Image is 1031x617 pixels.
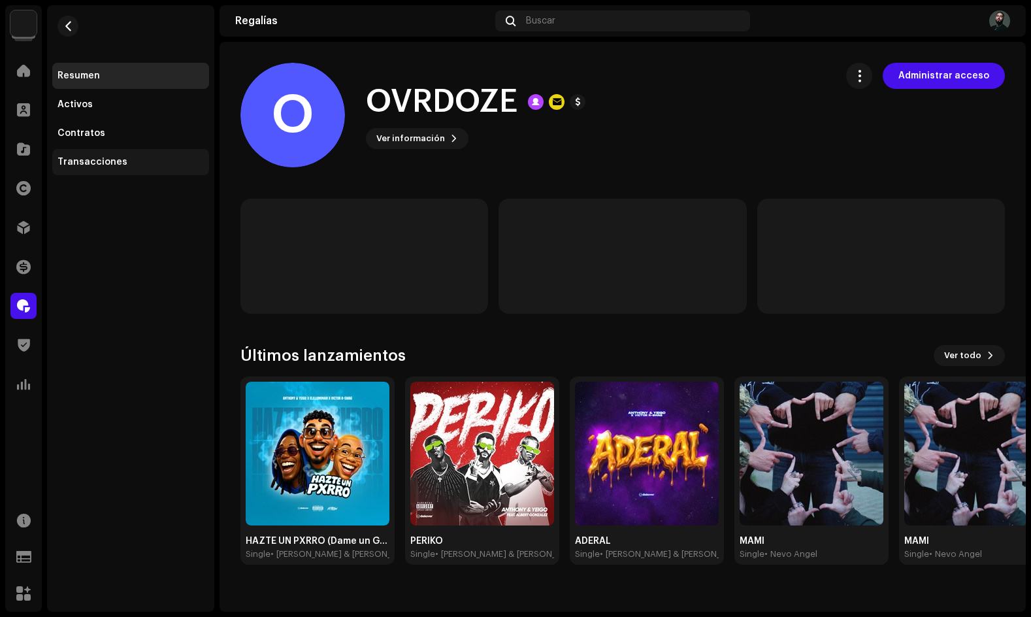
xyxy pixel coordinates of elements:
[898,63,989,89] span: Administrar acceso
[600,549,747,559] div: • [PERSON_NAME] & [PERSON_NAME]
[764,549,817,559] div: • Nevo Angel
[57,128,105,139] div: Contratos
[52,120,209,146] re-m-nav-item: Contratos
[246,536,389,546] div: HAZTE UN PXRRO (Dame un Grrr)
[376,125,445,152] span: Ver información
[410,382,554,525] img: 9598108e-02bc-48db-8f82-a9f0aeec09a7
[240,63,345,167] div: O
[235,16,490,26] div: Regalías
[740,549,764,559] div: Single
[52,92,209,118] re-m-nav-item: Activos
[575,549,600,559] div: Single
[366,81,517,123] h1: OVRDOZE
[270,549,417,559] div: • [PERSON_NAME] & [PERSON_NAME]
[929,549,982,559] div: • Nevo Angel
[410,549,435,559] div: Single
[575,382,719,525] img: 6763b920-1c0c-4d03-b65d-a8a9792050aa
[740,536,883,546] div: MAMI
[52,63,209,89] re-m-nav-item: Resumen
[52,149,209,175] re-m-nav-item: Transacciones
[240,345,406,366] h3: Últimos lanzamientos
[883,63,1005,89] button: Administrar acceso
[575,536,719,546] div: ADERAL
[904,549,929,559] div: Single
[246,382,389,525] img: a30f13f1-8297-4adc-942d-fd9e4fcc52f0
[57,157,127,167] div: Transacciones
[740,382,883,525] img: 6c411e7d-7f59-4c5d-a6f1-73bd5aa12d19
[57,99,93,110] div: Activos
[410,536,554,546] div: PERIKO
[989,10,1010,31] img: 4aa80ac8-f456-4b73-9155-3004d72a36f1
[57,71,100,81] div: Resumen
[435,549,582,559] div: • [PERSON_NAME] & [PERSON_NAME]
[944,342,981,369] span: Ver todo
[934,345,1005,366] button: Ver todo
[10,10,37,37] img: 297a105e-aa6c-4183-9ff4-27133c00f2e2
[246,549,270,559] div: Single
[526,16,555,26] span: Buscar
[366,128,468,149] button: Ver información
